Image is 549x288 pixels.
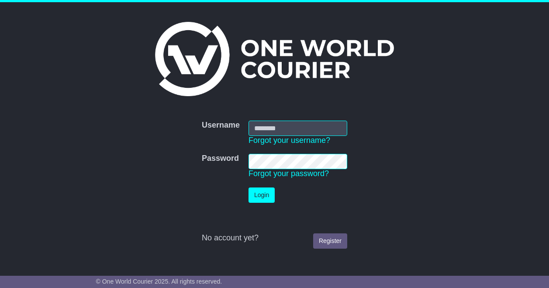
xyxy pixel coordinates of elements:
[249,187,275,203] button: Login
[202,121,240,130] label: Username
[155,22,394,96] img: One World
[249,169,329,178] a: Forgot your password?
[202,233,347,243] div: No account yet?
[202,154,239,163] label: Password
[96,278,222,285] span: © One World Courier 2025. All rights reserved.
[249,136,330,145] a: Forgot your username?
[313,233,347,249] a: Register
